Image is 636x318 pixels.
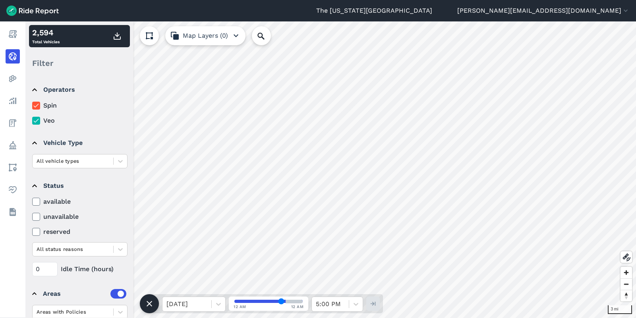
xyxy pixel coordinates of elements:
a: Heatmaps [6,71,20,86]
a: Health [6,183,20,197]
label: unavailable [32,212,128,222]
a: Analyze [6,94,20,108]
a: Areas [6,160,20,175]
img: Ride Report [6,6,59,16]
button: Map Layers (0) [165,26,246,45]
label: Veo [32,116,128,125]
span: 12 AM [291,304,304,310]
label: Spin [32,101,128,110]
summary: Operators [32,79,126,101]
a: Datasets [6,205,20,219]
a: Realtime [6,49,20,64]
a: Policy [6,138,20,152]
a: The [US_STATE][GEOGRAPHIC_DATA] [316,6,432,15]
div: Areas [43,289,126,299]
button: [PERSON_NAME][EMAIL_ADDRESS][DOMAIN_NAME] [457,6,630,15]
input: Search Location or Vehicles [252,26,284,45]
button: Reset bearing to north [621,290,632,301]
summary: Areas [32,283,126,305]
div: Total Vehicles [32,27,60,46]
div: Idle Time (hours) [32,262,128,276]
summary: Status [32,175,126,197]
label: available [32,197,128,206]
a: Report [6,27,20,41]
label: reserved [32,227,128,237]
summary: Vehicle Type [32,132,126,154]
div: 2,594 [32,27,60,39]
div: Filter [29,51,130,75]
button: Zoom out [621,278,632,290]
span: 12 AM [234,304,246,310]
div: 3 mi [608,305,632,314]
a: Fees [6,116,20,130]
button: Zoom in [621,267,632,278]
canvas: Map [25,21,636,318]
